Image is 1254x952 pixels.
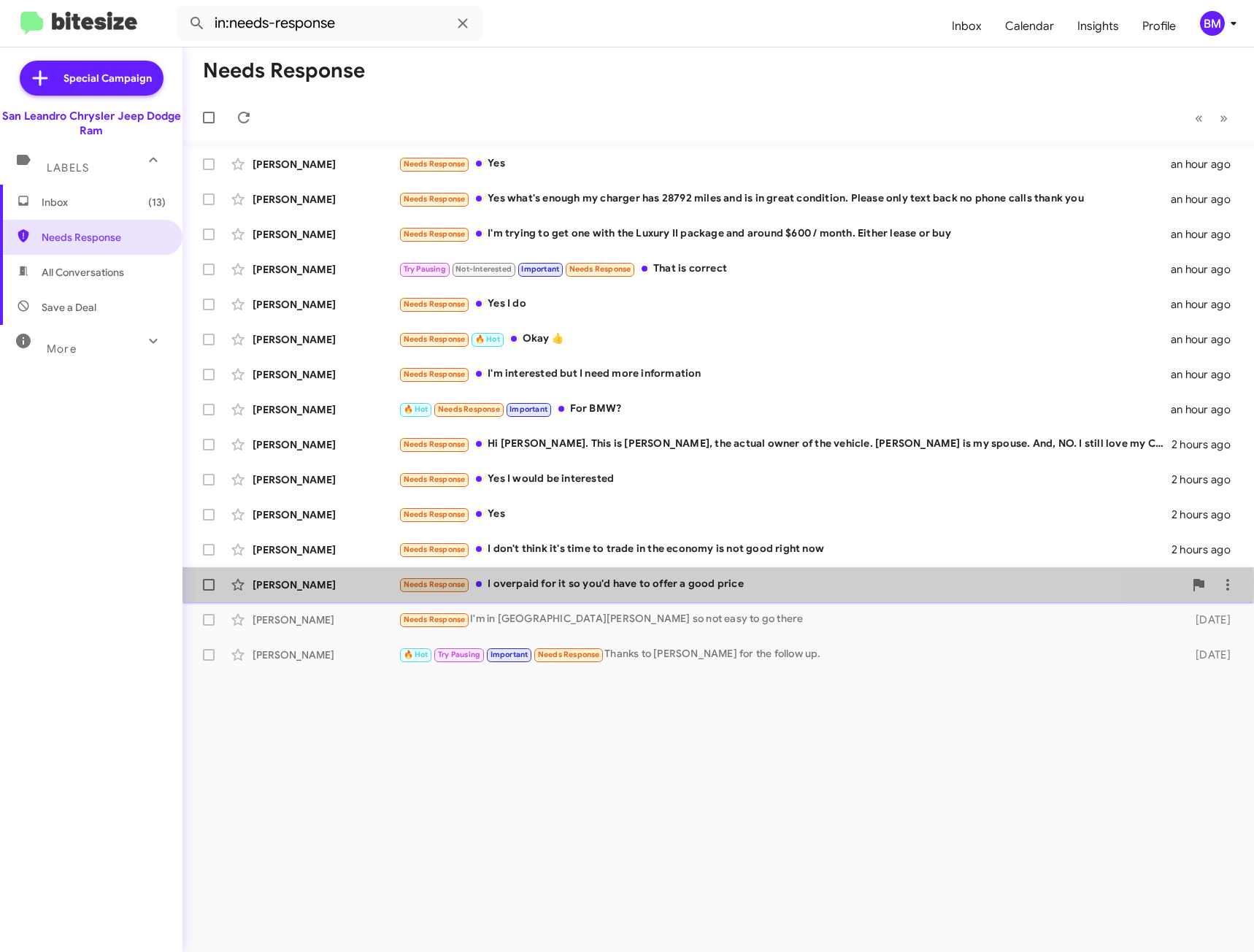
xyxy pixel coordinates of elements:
a: Special Campaign [20,61,164,96]
span: Needs Response [404,545,466,554]
span: Needs Response [404,439,466,449]
span: Try Pausing [404,264,446,274]
input: Search [177,6,483,41]
div: Okay 👍 [399,331,1171,348]
span: Important [521,264,559,274]
div: an hour ago [1171,297,1242,312]
span: Needs Response [404,475,466,484]
span: Inbox [42,195,166,210]
span: Important [491,650,528,659]
div: Yes I do [399,296,1171,312]
div: Yes [399,506,1172,523]
button: Next [1211,103,1236,133]
a: Profile [1131,5,1188,47]
span: Needs Response [538,650,600,659]
div: an hour ago [1171,157,1242,172]
span: Needs Response [404,580,466,589]
div: Hi [PERSON_NAME]. This is [PERSON_NAME], the actual owner of the vehicle. [PERSON_NAME] is my spo... [399,436,1172,453]
div: [PERSON_NAME] [253,613,399,627]
div: 2 hours ago [1172,472,1242,487]
span: 🔥 Hot [404,650,428,659]
div: Yes [399,156,1171,172]
div: an hour ago [1171,332,1242,347]
span: Labels [47,161,89,174]
h1: Needs Response [203,59,365,82]
span: Needs Response [404,159,466,169]
span: 🔥 Hot [404,404,428,414]
div: [PERSON_NAME] [253,227,399,242]
div: an hour ago [1171,262,1242,277]
div: 2 hours ago [1172,437,1242,452]
span: Needs Response [404,369,466,379]
div: [PERSON_NAME] [253,542,399,557]
div: an hour ago [1171,227,1242,242]
div: Yes I would be interested [399,471,1172,488]
span: « [1195,109,1203,127]
span: Needs Response [404,194,466,204]
span: Needs Response [569,264,631,274]
div: [PERSON_NAME] [253,332,399,347]
span: Needs Response [404,299,466,309]
span: Needs Response [404,229,466,239]
a: Insights [1066,5,1131,47]
span: » [1220,109,1228,127]
span: Needs Response [438,404,500,414]
div: [PERSON_NAME] [253,192,399,207]
div: For BMW? [399,401,1171,418]
div: I overpaid for it so you'd have to offer a good price [399,576,1184,593]
span: All Conversations [42,265,124,280]
div: Yes what's enough my charger has 28792 miles and is in great condition. Please only text back no ... [399,191,1171,207]
div: [PERSON_NAME] [253,297,399,312]
span: Needs Response [404,615,466,624]
div: [PERSON_NAME] [253,648,399,662]
span: (13) [148,195,166,210]
div: Thanks to [PERSON_NAME] for the follow up. [399,646,1174,663]
nav: Page navigation example [1187,103,1236,133]
div: That is correct [399,261,1171,277]
div: I'm interested but I need more information [399,366,1171,383]
span: Special Campaign [64,71,152,85]
span: More [47,342,77,356]
div: [PERSON_NAME] [253,367,399,382]
a: Inbox [940,5,993,47]
div: [PERSON_NAME] [253,507,399,522]
div: [PERSON_NAME] [253,157,399,172]
a: Calendar [993,5,1066,47]
div: 2 hours ago [1172,542,1242,557]
div: [DATE] [1174,613,1242,627]
span: Needs Response [404,510,466,519]
div: I'm trying to get one with the Luxury II package and around $600 / month. Either lease or buy [399,226,1171,242]
div: [PERSON_NAME] [253,262,399,277]
div: BM [1200,11,1225,36]
div: [PERSON_NAME] [253,402,399,417]
div: [DATE] [1174,648,1242,662]
div: [PERSON_NAME] [253,577,399,592]
div: I'm in [GEOGRAPHIC_DATA][PERSON_NAME] so not easy to go there [399,611,1174,628]
span: 🔥 Hot [475,334,500,344]
span: Important [509,404,547,414]
div: 2 hours ago [1172,507,1242,522]
span: Save a Deal [42,300,96,315]
span: Needs Response [42,230,166,245]
div: an hour ago [1171,402,1242,417]
span: Needs Response [404,334,466,344]
span: Not-Interested [455,264,512,274]
span: Try Pausing [438,650,480,659]
div: an hour ago [1171,192,1242,207]
div: [PERSON_NAME] [253,437,399,452]
div: I don't think it's time to trade in the economy is not good right now [399,541,1172,558]
div: [PERSON_NAME] [253,472,399,487]
button: BM [1188,11,1238,36]
div: an hour ago [1171,367,1242,382]
button: Previous [1186,103,1212,133]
